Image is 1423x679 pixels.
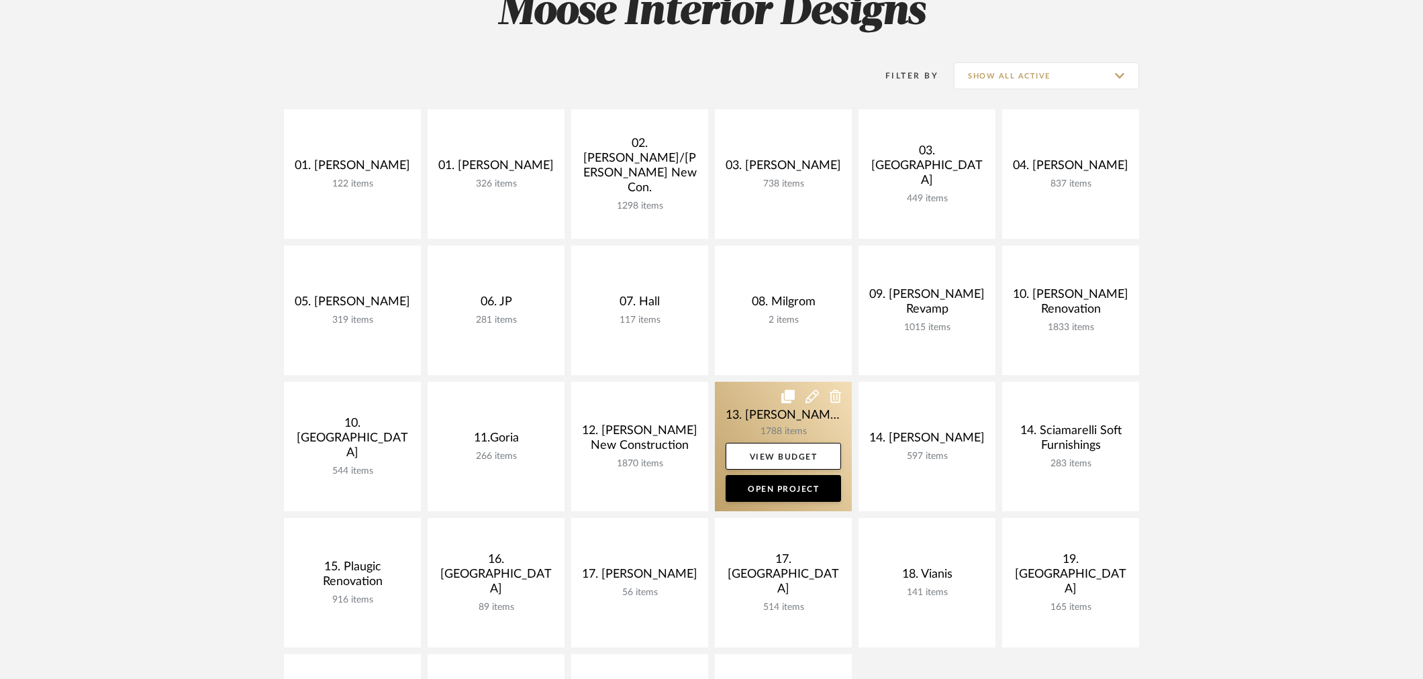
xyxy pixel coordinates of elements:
div: 837 items [1013,178,1128,190]
div: 16. [GEOGRAPHIC_DATA] [438,552,554,602]
div: 1298 items [582,201,697,212]
div: 56 items [582,587,697,598]
div: 01. [PERSON_NAME] [438,158,554,178]
div: 11.Goria [438,431,554,451]
div: 544 items [295,466,410,477]
div: 281 items [438,315,554,326]
div: 03. [PERSON_NAME] [726,158,841,178]
div: 738 items [726,178,841,190]
div: 89 items [438,602,554,613]
div: 17. [PERSON_NAME] [582,567,697,587]
a: Open Project [726,475,841,502]
div: 15. Plaugic Renovation [295,560,410,594]
div: Filter By [868,69,938,83]
div: 916 items [295,594,410,606]
div: 326 items [438,178,554,190]
div: 2 items [726,315,841,326]
div: 02. [PERSON_NAME]/[PERSON_NAME] New Con. [582,136,697,201]
div: 09. [PERSON_NAME] Revamp [869,287,985,322]
div: 05. [PERSON_NAME] [295,295,410,315]
div: 14. Sciamarelli Soft Furnishings [1013,423,1128,458]
div: 514 items [726,602,841,613]
div: 08. Milgrom [726,295,841,315]
div: 10. [PERSON_NAME] Renovation [1013,287,1128,322]
div: 03. [GEOGRAPHIC_DATA] [869,144,985,193]
div: 01. [PERSON_NAME] [295,158,410,178]
div: 449 items [869,193,985,205]
div: 283 items [1013,458,1128,470]
div: 266 items [438,451,554,462]
div: 597 items [869,451,985,462]
div: 17. [GEOGRAPHIC_DATA] [726,552,841,602]
div: 06. JP [438,295,554,315]
div: 117 items [582,315,697,326]
div: 18. Vianis [869,567,985,587]
div: 122 items [295,178,410,190]
div: 10. [GEOGRAPHIC_DATA] [295,416,410,466]
div: 1015 items [869,322,985,333]
div: 1870 items [582,458,697,470]
div: 19. [GEOGRAPHIC_DATA] [1013,552,1128,602]
div: 319 items [295,315,410,326]
div: 04. [PERSON_NAME] [1013,158,1128,178]
div: 07. Hall [582,295,697,315]
div: 141 items [869,587,985,598]
div: 165 items [1013,602,1128,613]
div: 12. [PERSON_NAME] New Construction [582,423,697,458]
div: 14. [PERSON_NAME] [869,431,985,451]
div: 1833 items [1013,322,1128,333]
a: View Budget [726,443,841,470]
